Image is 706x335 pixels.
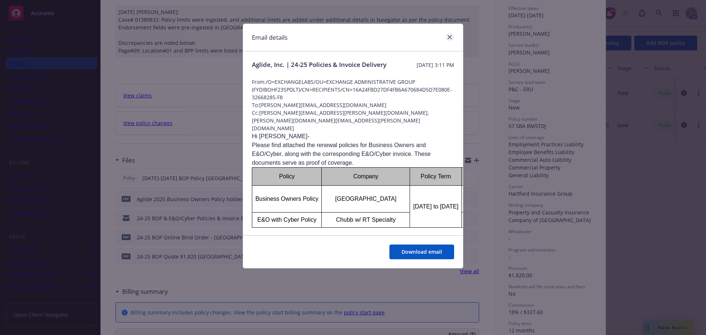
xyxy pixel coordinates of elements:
span: Policy Term [421,173,451,179]
span: Company [353,173,378,179]
span: Policy [279,173,295,179]
span: Download email [402,248,442,255]
span: Business Owners Policy [255,196,318,202]
button: Download email [389,245,454,259]
span: [GEOGRAPHIC_DATA] [335,196,397,202]
span: [DATE] to [DATE] [413,203,459,210]
span: Chubb w/ RT Specialty [336,217,396,223]
span: E&O with Cyber Policy [257,217,317,223]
